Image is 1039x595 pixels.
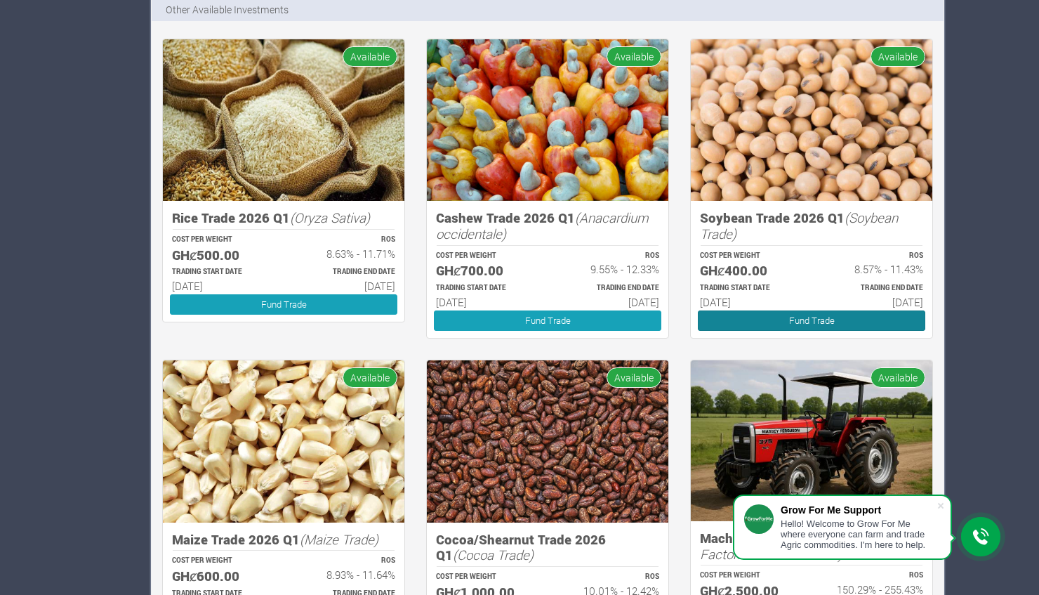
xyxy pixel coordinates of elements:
p: COST PER WEIGHT [700,251,799,261]
h6: [DATE] [296,280,395,292]
p: COST PER WEIGHT [436,572,535,582]
p: COST PER WEIGHT [436,251,535,261]
h6: 9.55% - 12.33% [560,263,659,275]
p: Estimated Trading End Date [296,267,395,277]
i: (Soybean Trade) [700,209,898,242]
p: COST PER WEIGHT [700,570,799,581]
img: growforme image [691,360,932,521]
p: ROS [296,556,395,566]
h6: [DATE] [824,296,923,308]
p: ROS [824,251,923,261]
a: Fund Trade [170,294,397,315]
p: ROS [824,570,923,581]
img: growforme image [163,360,404,523]
span: Available [607,367,661,388]
p: Estimated Trading End Date [560,283,659,294]
div: Hello! Welcome to Grow For Me where everyone can farm and trade Agric commodities. I'm here to help. [781,518,937,550]
h6: 8.63% - 11.71% [296,247,395,260]
i: (Cocoa Trade) [453,546,534,563]
a: Fund Trade [434,310,661,331]
span: Available [343,367,397,388]
span: Available [607,46,661,67]
div: Grow For Me Support [781,504,937,516]
p: Other Available Investments [166,2,289,17]
h5: GHȼ700.00 [436,263,535,279]
i: (Tractors, Factories and Machines) [700,529,905,563]
span: Available [871,46,925,67]
h5: GHȼ500.00 [172,247,271,263]
img: growforme image [427,39,668,202]
img: growforme image [163,39,404,202]
h6: [DATE] [560,296,659,308]
h6: [DATE] [436,296,535,308]
i: (Oryza Sativa) [290,209,370,226]
p: Estimated Trading Start Date [436,283,535,294]
img: growforme image [691,39,932,202]
img: growforme image [427,360,668,523]
h6: [DATE] [700,296,799,308]
h5: GHȼ400.00 [700,263,799,279]
h5: GHȼ600.00 [172,568,271,584]
i: (Maize Trade) [300,530,378,548]
h5: Maize Trade 2026 Q1 [172,532,395,548]
span: Available [871,367,925,388]
p: ROS [296,235,395,245]
i: (Anacardium occidentale) [436,209,649,242]
h6: [DATE] [172,280,271,292]
h5: Cashew Trade 2026 Q1 [436,210,659,242]
a: Fund Trade [698,310,925,331]
h6: 8.93% - 11.64% [296,568,395,581]
p: ROS [560,572,659,582]
p: Estimated Trading Start Date [172,267,271,277]
p: Estimated Trading Start Date [700,283,799,294]
p: COST PER WEIGHT [172,235,271,245]
p: ROS [560,251,659,261]
h5: Soybean Trade 2026 Q1 [700,210,923,242]
h6: 8.57% - 11.43% [824,263,923,275]
p: COST PER WEIGHT [172,556,271,566]
h5: Rice Trade 2026 Q1 [172,210,395,226]
p: Estimated Trading End Date [824,283,923,294]
h5: Machinery Fund (10 Yrs) [700,530,923,562]
h5: Cocoa/Shearnut Trade 2026 Q1 [436,532,659,563]
span: Available [343,46,397,67]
